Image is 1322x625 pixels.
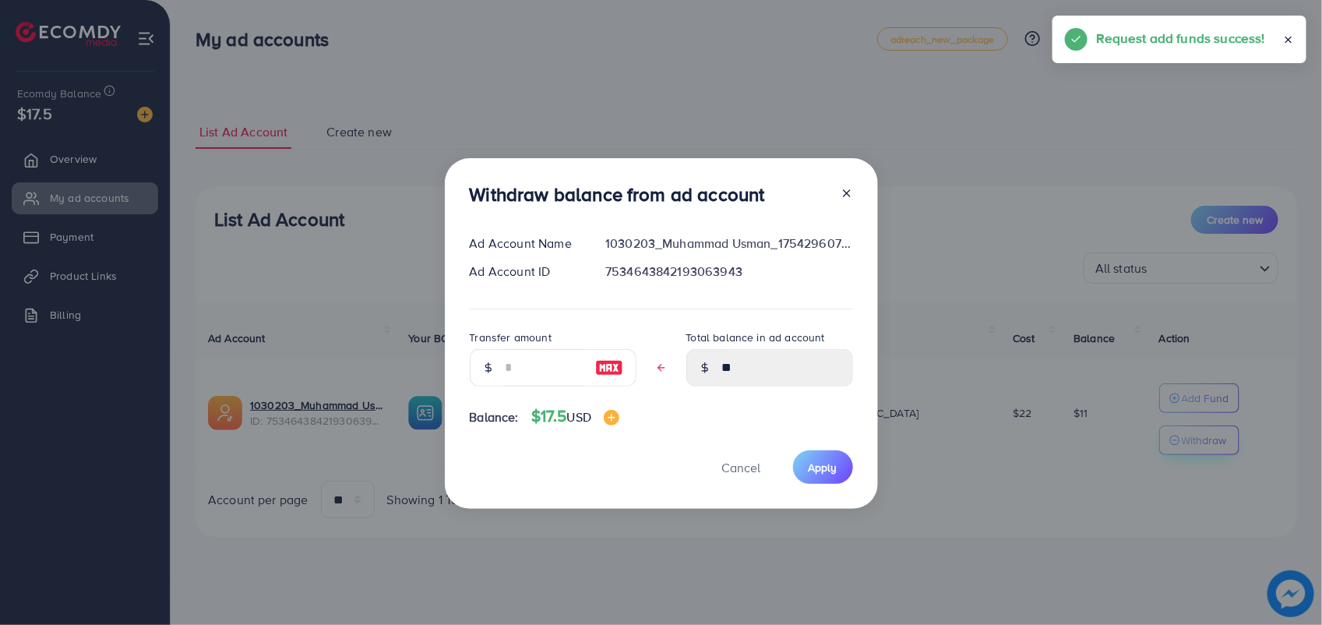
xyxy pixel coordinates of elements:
[470,330,552,345] label: Transfer amount
[595,358,623,377] img: image
[722,459,761,476] span: Cancel
[686,330,825,345] label: Total balance in ad account
[457,263,594,281] div: Ad Account ID
[703,450,781,484] button: Cancel
[457,235,594,252] div: Ad Account Name
[593,263,865,281] div: 7534643842193063943
[793,450,853,484] button: Apply
[593,235,865,252] div: 1030203_Muhammad Usman_1754296073204
[531,407,619,426] h4: $17.5
[470,408,519,426] span: Balance:
[604,410,619,425] img: image
[1097,28,1265,48] h5: Request add funds success!
[470,183,765,206] h3: Withdraw balance from ad account
[809,460,837,475] span: Apply
[567,408,591,425] span: USD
